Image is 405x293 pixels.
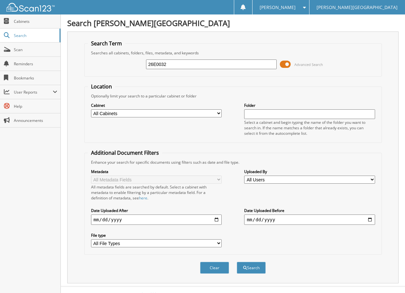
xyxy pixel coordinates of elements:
span: [PERSON_NAME][GEOGRAPHIC_DATA] [317,5,398,9]
span: Reminders [14,61,57,67]
label: Cabinet [91,103,222,108]
legend: Additional Document Filters [88,149,162,156]
button: Clear [200,262,229,274]
legend: Location [88,83,115,90]
input: start [91,215,222,225]
label: Folder [244,103,375,108]
div: Enhance your search for specific documents using filters such as date and file type. [88,160,378,165]
label: Date Uploaded After [91,208,222,213]
span: Help [14,104,57,109]
button: Search [237,262,266,274]
div: Searches all cabinets, folders, files, metadata, and keywords [88,50,378,56]
span: Scan [14,47,57,52]
div: All metadata fields are searched by default. Select a cabinet with metadata to enable filtering b... [91,184,222,201]
div: Select a cabinet and begin typing the name of the folder you want to search in. If the name match... [244,120,375,136]
input: end [244,215,375,225]
span: Bookmarks [14,75,57,81]
img: scan123-logo-white.svg [6,3,55,12]
label: Date Uploaded Before [244,208,375,213]
a: here [139,195,147,201]
iframe: Chat Widget [373,262,405,293]
span: Search [14,33,56,38]
span: [PERSON_NAME] [260,5,296,9]
h1: Search [PERSON_NAME][GEOGRAPHIC_DATA] [67,18,399,28]
label: File type [91,233,222,238]
label: Metadata [91,169,222,174]
label: Uploaded By [244,169,375,174]
div: Optionally limit your search to a particular cabinet or folder [88,93,378,99]
span: User Reports [14,89,53,95]
legend: Search Term [88,40,125,47]
span: Advanced Search [294,62,323,67]
span: Cabinets [14,19,57,24]
span: Announcements [14,118,57,123]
